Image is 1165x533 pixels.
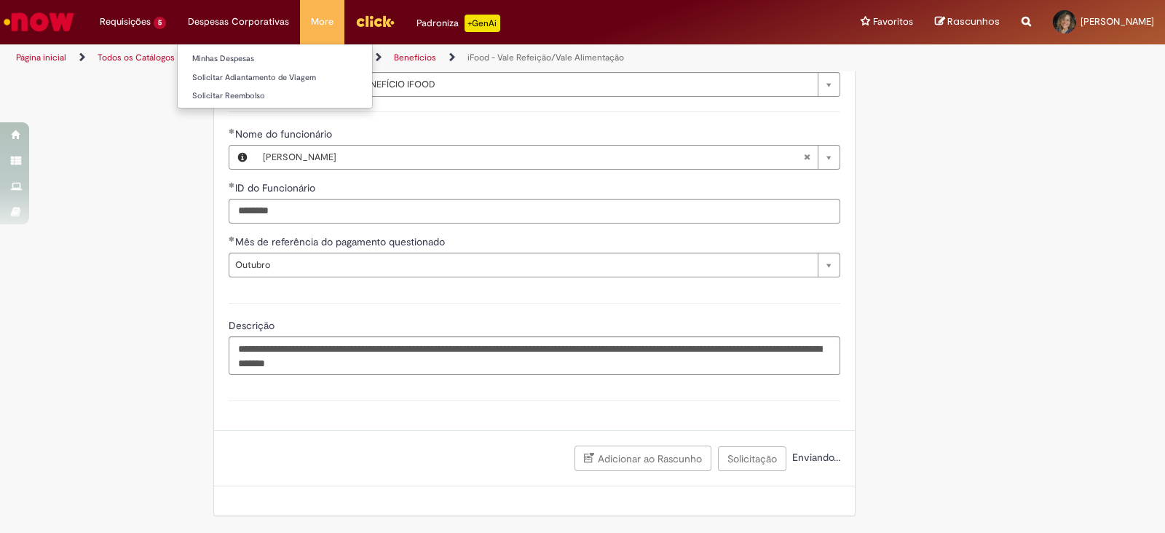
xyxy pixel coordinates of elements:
ul: Despesas Corporativas [177,44,373,108]
span: Descrição [229,319,277,332]
a: Benefícios [394,52,436,63]
span: Obrigatório Preenchido [229,182,235,188]
span: Rascunhos [947,15,1000,28]
a: Solicitar Reembolso [178,88,372,104]
span: Necessários - Nome do funcionário [235,127,335,141]
span: [PERSON_NAME] [263,146,803,169]
a: [PERSON_NAME]Limpar campo Nome do funcionário [256,146,840,169]
img: click_logo_yellow_360x200.png [355,10,395,32]
a: Minhas Despesas [178,51,372,67]
button: Nome do funcionário, Visualizar este registro Gabriele Maria Moniz Macedo [229,146,256,169]
span: Requisições [100,15,151,29]
a: iFood - Vale Refeição/Vale Alimentação [467,52,624,63]
span: Mês de referência do pagamento questionado [235,235,448,248]
span: More [311,15,333,29]
img: ServiceNow [1,7,76,36]
span: Obrigatório Preenchido [229,128,235,134]
span: Despesas Corporativas [188,15,289,29]
a: Rascunhos [935,15,1000,29]
span: 5 [154,17,166,29]
span: Outubro [235,253,810,277]
textarea: Descrição [229,336,840,376]
span: Enviando... [789,451,840,464]
div: Padroniza [416,15,500,32]
a: Página inicial [16,52,66,63]
span: Favoritos [873,15,913,29]
span: DÚVIDA SOBRE PAGAMENTO BENEFÍCIO IFOOD [235,73,810,96]
abbr: Limpar campo Nome do funcionário [796,146,818,169]
a: Todos os Catálogos [98,52,175,63]
ul: Trilhas de página [11,44,766,71]
input: ID do Funcionário [229,199,840,224]
span: [PERSON_NAME] [1081,15,1154,28]
span: ID do Funcionário [235,181,318,194]
a: Solicitar Adiantamento de Viagem [178,70,372,86]
span: Obrigatório Preenchido [229,236,235,242]
p: +GenAi [465,15,500,32]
